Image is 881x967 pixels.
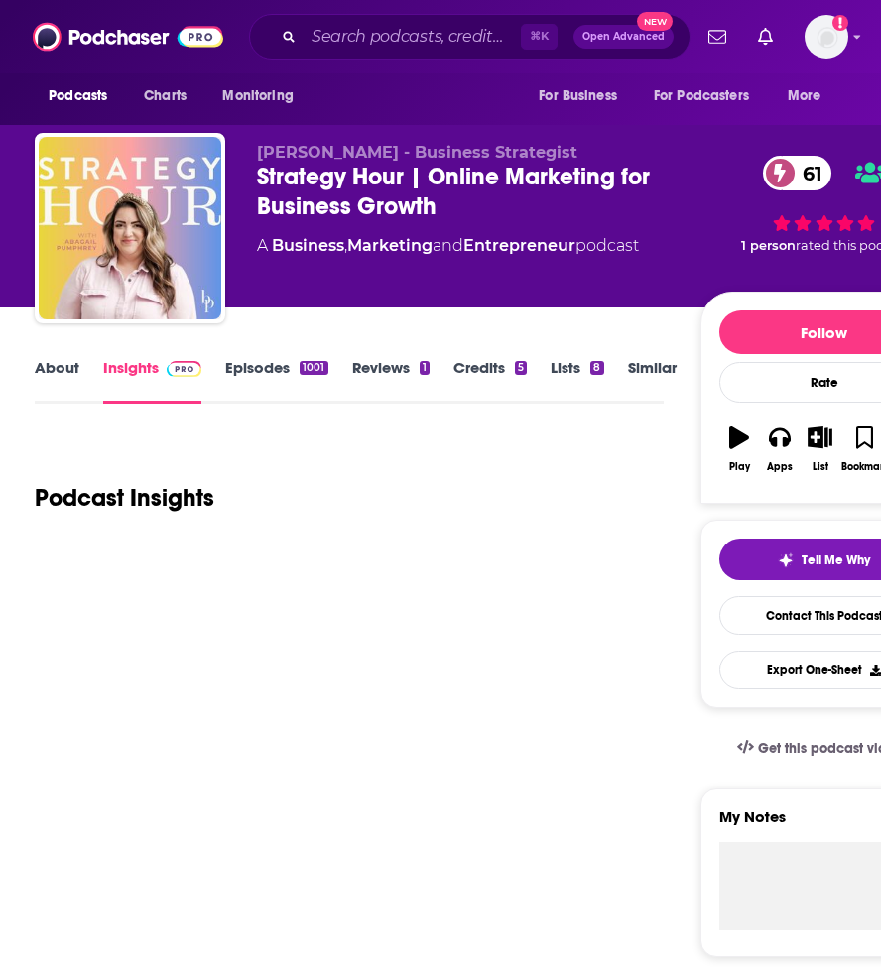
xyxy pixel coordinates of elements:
span: ⌘ K [521,24,558,50]
span: Logged in as Society22 [805,15,848,59]
div: 1 [420,361,430,375]
span: , [344,236,347,255]
a: 61 [763,156,832,190]
img: Strategy Hour | Online Marketing for Business Growth [39,137,221,319]
a: Show notifications dropdown [700,20,734,54]
img: Podchaser - Follow, Share and Rate Podcasts [33,18,223,56]
button: open menu [641,77,778,115]
a: Credits5 [453,358,527,404]
a: Episodes1001 [225,358,327,404]
input: Search podcasts, credits, & more... [304,21,521,53]
div: Search podcasts, credits, & more... [249,14,691,60]
a: Lists8 [551,358,603,404]
button: Open AdvancedNew [573,25,674,49]
span: For Podcasters [654,82,749,110]
a: InsightsPodchaser Pro [103,358,201,404]
div: A podcast [257,234,639,258]
a: Business [272,236,344,255]
a: Similar [628,358,677,404]
button: Apps [759,414,800,485]
a: Charts [131,77,198,115]
a: Reviews1 [352,358,430,404]
span: For Business [539,82,617,110]
span: 1 person [741,238,796,253]
div: 5 [515,361,527,375]
img: tell me why sparkle [778,552,794,568]
button: open menu [774,77,846,115]
span: Monitoring [222,82,293,110]
div: 1001 [300,361,327,375]
h1: Podcast Insights [35,483,214,513]
span: Charts [144,82,187,110]
div: Apps [767,461,793,473]
a: Entrepreneur [463,236,575,255]
span: 61 [783,156,832,190]
button: open menu [208,77,318,115]
a: Show notifications dropdown [750,20,781,54]
img: User Profile [805,15,848,59]
button: open menu [35,77,133,115]
button: List [800,414,840,485]
span: More [788,82,821,110]
span: Tell Me Why [802,552,870,568]
span: and [433,236,463,255]
svg: Add a profile image [832,15,848,31]
span: Open Advanced [582,32,665,42]
span: Podcasts [49,82,107,110]
a: About [35,358,79,404]
span: New [637,12,673,31]
button: Play [719,414,760,485]
span: [PERSON_NAME] - Business Strategist [257,143,577,162]
button: Show profile menu [805,15,848,59]
div: List [813,461,828,473]
div: 8 [590,361,603,375]
button: open menu [525,77,642,115]
a: Marketing [347,236,433,255]
div: Play [729,461,750,473]
img: Podchaser Pro [167,361,201,377]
